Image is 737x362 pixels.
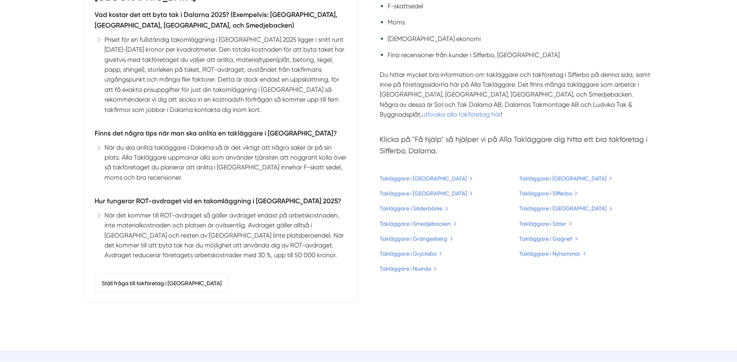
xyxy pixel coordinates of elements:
[519,219,572,228] a: Takläggare i Säter
[95,128,348,143] h3: Finns det några tips när man ska anlita en takläggare i [GEOGRAPHIC_DATA]?
[380,189,473,198] a: Takläggare i [GEOGRAPHIC_DATA]
[95,196,348,210] h3: Hur fungerar ROT-avdraget vid en takomläggning i [GEOGRAPHIC_DATA] 2025?
[104,210,348,260] p: När det kommer till ROT-avdraget så gäller avdraget endast på arbetskostnaden, inte materialkostn...
[380,134,653,160] section: Klicka på "Få hjälp" så hjälper vi på Alla Takläggare dig hitta ett bra takföretag i Sifferbo, Da...
[380,174,473,183] a: Takläggare i [GEOGRAPHIC_DATA]
[519,249,586,258] a: Takläggare i Nyhammar
[380,264,437,273] a: Takläggare i Nusnäs
[519,174,612,183] a: Takläggare i [GEOGRAPHIC_DATA]
[95,9,348,35] h3: Vad kostar det att byta tak i Dalarna 2025? (Exempelvis: [GEOGRAPHIC_DATA], [GEOGRAPHIC_DATA], [G...
[380,204,448,213] a: Takläggare i Söderbärke
[388,34,653,44] li: [DEMOGRAPHIC_DATA] ekonomi
[388,17,653,27] li: Moms
[388,50,653,60] li: Fina recensioner från kunder i Sifferbo, [GEOGRAPHIC_DATA]
[519,204,612,213] a: Takläggare i [GEOGRAPHIC_DATA]
[422,111,501,118] a: utforska alla takföretag här
[519,189,578,198] a: Takläggare i Sifferbo
[380,70,653,130] p: Du hittar mycket bra information om takläggare och takföretag i Sifferbo på denna sida, samt inne...
[104,143,348,183] p: När du ska anlita takläggare i Dalarna så är det viktigt att några saker är på sin plats. Alla Ta...
[380,219,457,228] a: Takläggare i Smedjebacken
[380,249,442,258] a: Takläggare i Grycksbo
[388,1,653,11] li: F-skattsedel
[380,234,453,243] a: Takläggare i Grängesberg
[104,35,348,115] p: Priset för en fullständig takomläggning i [GEOGRAPHIC_DATA] 2025 ligger i snitt runt [DATE]-[DATE...
[95,274,229,293] a: Ställ fråga till takföretag i [GEOGRAPHIC_DATA]
[519,234,578,243] a: Takläggare i Gagnef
